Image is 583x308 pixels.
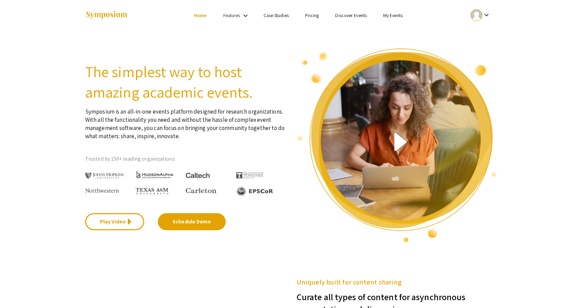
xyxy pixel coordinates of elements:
[136,188,170,195] img: Texas A&M University
[297,48,498,243] img: video overview of Symposium
[158,213,226,230] a: Schedule Demo
[383,12,403,18] a: My Events
[264,12,289,18] a: Case Studies
[85,11,128,20] img: Symposium by ForagerOne
[482,11,491,19] mat-icon: Expand account dropdown
[85,188,119,192] img: Northwestern
[236,186,274,196] img: EPSCOR
[305,12,319,18] a: Pricing
[223,12,240,18] a: Features
[194,12,207,18] a: Home
[85,154,286,164] p: Trusted by 150+ leading organizations
[186,188,216,193] img: Carleton
[85,102,286,140] p: Symposium is an all-in-one events platform designed for research organizations. With all the func...
[463,8,498,23] button: Expand account dropdown
[85,61,286,102] h2: The simplest way to host amazing academic events.
[241,12,250,20] mat-icon: Expand Features list
[136,171,174,178] img: HudsonAlpha
[236,172,264,178] img: The University of Tennessee
[297,277,498,287] h5: Uniquely built for content sharing
[186,173,210,178] img: Caltech
[335,12,367,18] a: Discover Events
[85,173,124,179] img: Johns Hopkins University
[85,213,144,230] a: Play Video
